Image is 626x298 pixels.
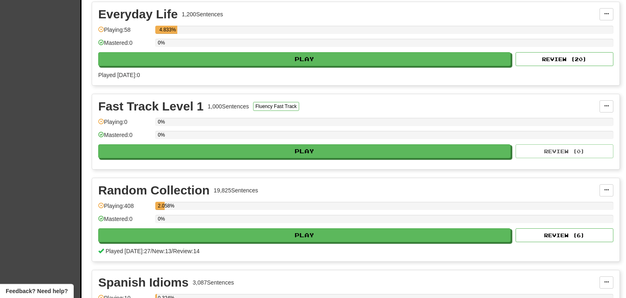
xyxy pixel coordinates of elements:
[253,102,299,111] button: Fluency Fast Track
[182,10,223,18] div: 1,200 Sentences
[98,26,151,39] div: Playing: 58
[158,26,177,34] div: 4.833%
[173,248,199,254] span: Review: 14
[516,144,613,158] button: Review (0)
[208,102,249,110] div: 1,000 Sentences
[98,144,511,158] button: Play
[193,278,234,287] div: 3,087 Sentences
[98,202,151,215] div: Playing: 408
[98,118,151,131] div: Playing: 0
[152,248,171,254] span: New: 13
[98,39,151,52] div: Mastered: 0
[214,186,258,194] div: 19,825 Sentences
[98,228,511,242] button: Play
[98,276,189,289] div: Spanish Idioms
[158,202,165,210] div: 2.058%
[6,287,68,295] span: Open feedback widget
[98,8,178,20] div: Everyday Life
[98,72,140,78] span: Played [DATE]: 0
[98,100,204,113] div: Fast Track Level 1
[150,248,152,254] span: /
[98,215,151,228] div: Mastered: 0
[106,248,150,254] span: Played [DATE]: 27
[516,228,613,242] button: Review (6)
[98,184,209,196] div: Random Collection
[516,52,613,66] button: Review (20)
[98,52,511,66] button: Play
[172,248,173,254] span: /
[98,131,151,144] div: Mastered: 0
